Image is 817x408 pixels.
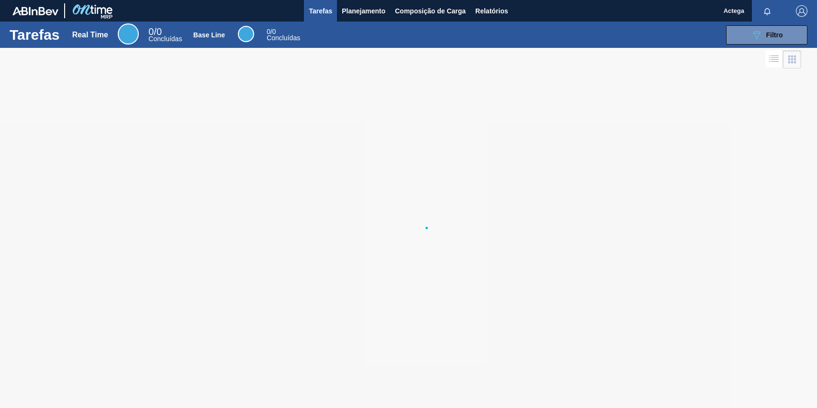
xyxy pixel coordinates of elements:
div: Base Line [193,31,225,39]
span: Composição de Carga [395,5,466,17]
span: Relatórios [475,5,508,17]
div: Base Line [238,26,254,42]
img: Logout [796,5,807,17]
span: Planejamento [342,5,385,17]
img: TNhmsLtSVTkK8tSr43FrP2fwEKptu5GPRR3wAAAABJRU5ErkJggg== [12,7,58,15]
button: Notificações [752,4,783,18]
button: Filtro [726,25,807,45]
span: 0 [267,28,270,35]
span: / 0 [267,28,276,35]
div: Real Time [72,31,108,39]
span: Tarefas [309,5,332,17]
span: Concluídas [148,35,182,43]
div: Real Time [148,28,182,42]
span: / 0 [148,26,162,37]
span: Filtro [766,31,783,39]
span: Concluídas [267,34,300,42]
div: Base Line [267,29,300,41]
span: 0 [148,26,154,37]
h1: Tarefas [10,29,60,40]
div: Real Time [118,23,139,45]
